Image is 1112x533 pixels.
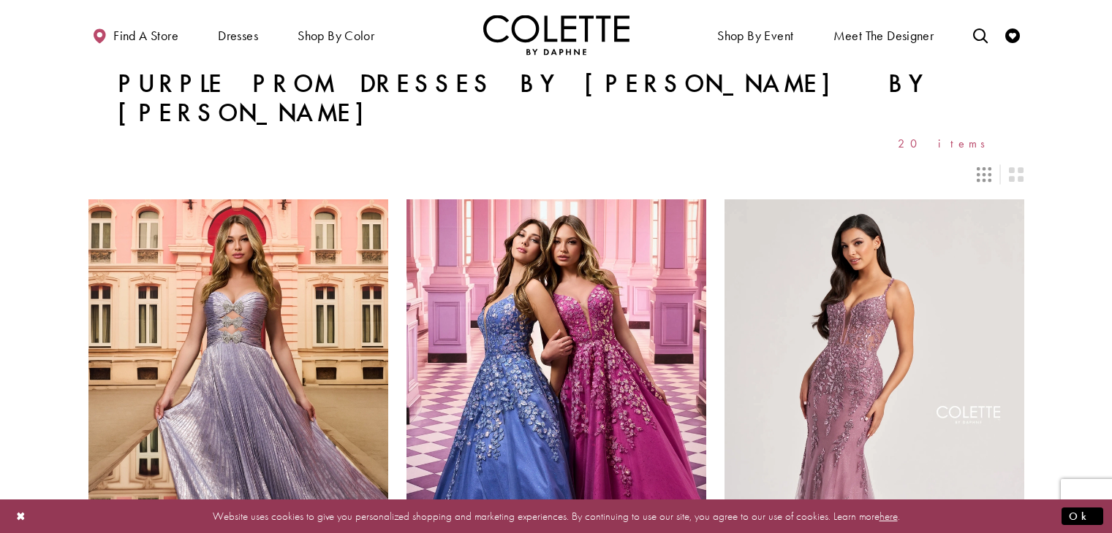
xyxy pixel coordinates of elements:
[118,69,995,128] h1: Purple Prom Dresses by [PERSON_NAME] by [PERSON_NAME]
[969,15,991,55] a: Toggle search
[1009,167,1024,182] span: Switch layout to 2 columns
[977,167,991,182] span: Switch layout to 3 columns
[1002,15,1024,55] a: Check Wishlist
[294,15,378,55] span: Shop by color
[218,28,258,43] span: Dresses
[9,503,34,529] button: Close Dialog
[483,15,629,55] img: Colette by Daphne
[833,28,934,43] span: Meet the designer
[88,15,182,55] a: Find a store
[880,508,898,523] a: here
[714,15,797,55] span: Shop By Event
[298,28,374,43] span: Shop by color
[80,158,1033,191] div: Layout Controls
[113,28,178,43] span: Find a store
[830,15,938,55] a: Meet the designer
[717,28,793,43] span: Shop By Event
[214,15,262,55] span: Dresses
[1062,507,1103,525] button: Submit Dialog
[898,137,995,150] span: 20 items
[483,15,629,55] a: Visit Home Page
[105,506,1007,526] p: Website uses cookies to give you personalized shopping and marketing experiences. By continuing t...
